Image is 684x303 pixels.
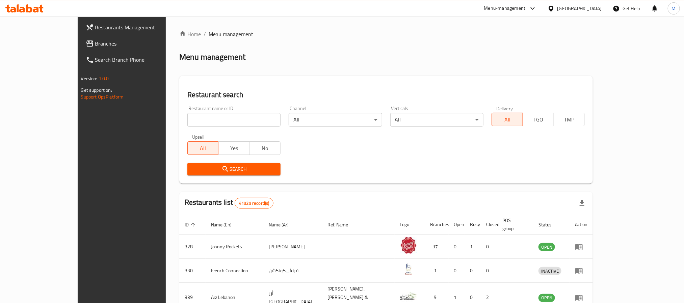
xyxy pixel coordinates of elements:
[211,221,241,229] span: Name (En)
[81,86,112,94] span: Get support on:
[395,214,425,235] th: Logo
[235,200,273,206] span: 41929 record(s)
[465,259,481,283] td: 0
[95,39,186,48] span: Branches
[193,165,275,173] span: Search
[481,214,497,235] th: Closed
[263,235,322,259] td: [PERSON_NAME]
[187,90,585,100] h2: Restaurant search
[80,35,192,52] a: Branches
[218,141,249,155] button: Yes
[574,195,590,211] div: Export file
[554,113,585,126] button: TMP
[496,106,513,111] label: Delivery
[289,113,382,127] div: All
[481,235,497,259] td: 0
[390,113,483,127] div: All
[179,259,206,283] td: 330
[449,214,465,235] th: Open
[206,235,264,259] td: Johnny Rockets
[185,221,198,229] span: ID
[495,115,520,125] span: All
[503,216,525,232] span: POS group
[187,163,281,175] button: Search
[179,30,593,38] nav: breadcrumb
[575,243,587,251] div: Menu
[523,113,554,126] button: TGO
[465,214,481,235] th: Busy
[206,259,264,283] td: French Connection
[179,52,246,62] h2: Menu management
[400,237,417,254] img: Johnny Rockets
[425,214,449,235] th: Branches
[465,235,481,259] td: 1
[538,243,555,251] span: OPEN
[204,30,206,38] li: /
[449,259,465,283] td: 0
[221,143,247,153] span: Yes
[672,5,676,12] span: M
[179,235,206,259] td: 328
[327,221,357,229] span: Ref. Name
[81,74,98,83] span: Version:
[187,141,219,155] button: All
[190,143,216,153] span: All
[95,23,186,31] span: Restaurants Management
[81,92,124,101] a: Support.OpsPlatform
[187,113,281,127] input: Search for restaurant name or ID..
[252,143,278,153] span: No
[492,113,523,126] button: All
[575,294,587,302] div: Menu
[269,221,297,229] span: Name (Ar)
[95,56,186,64] span: Search Branch Phone
[263,259,322,283] td: فرنش كونكشن
[192,135,205,139] label: Upsell
[575,267,587,275] div: Menu
[449,235,465,259] td: 0
[80,19,192,35] a: Restaurants Management
[557,115,582,125] span: TMP
[538,267,561,275] span: INACTIVE
[570,214,593,235] th: Action
[526,115,551,125] span: TGO
[80,52,192,68] a: Search Branch Phone
[249,141,281,155] button: No
[425,235,449,259] td: 37
[557,5,602,12] div: [GEOGRAPHIC_DATA]
[99,74,109,83] span: 1.0.0
[425,259,449,283] td: 1
[185,197,274,209] h2: Restaurants list
[538,294,555,302] span: OPEN
[235,198,273,209] div: Total records count
[538,221,560,229] span: Status
[484,4,526,12] div: Menu-management
[400,261,417,278] img: French Connection
[209,30,254,38] span: Menu management
[481,259,497,283] td: 0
